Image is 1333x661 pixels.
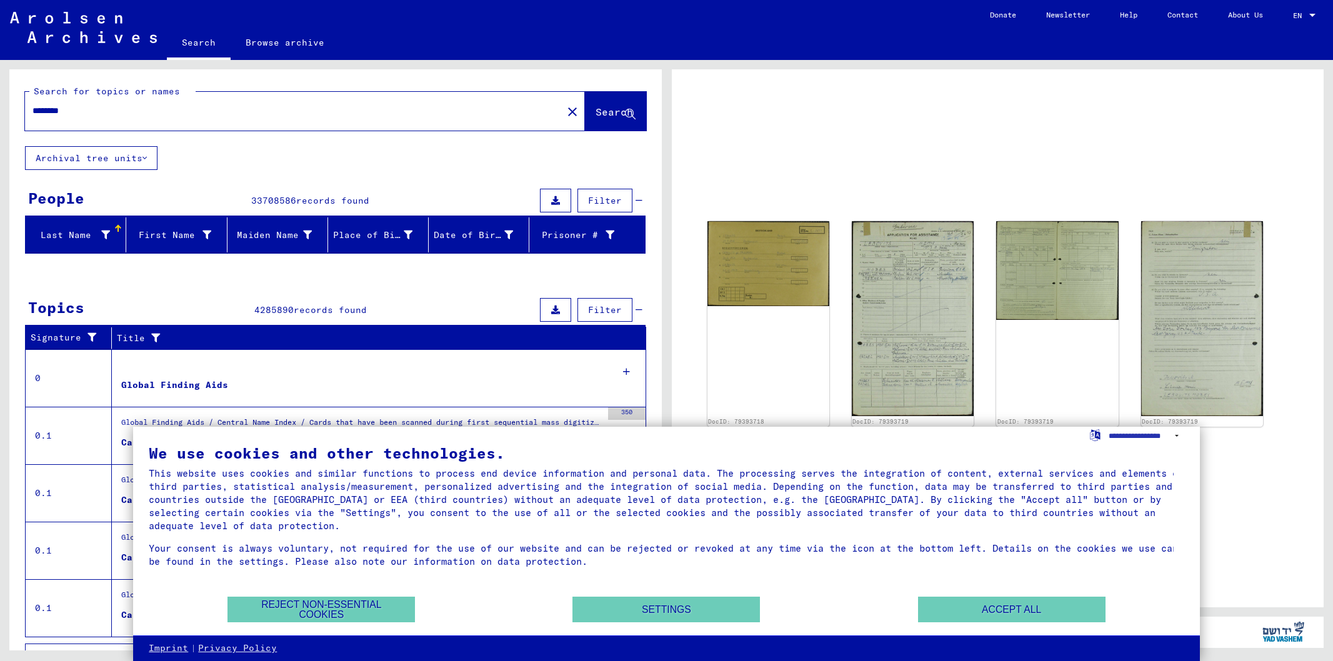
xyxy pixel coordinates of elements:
[708,418,764,425] a: DocID: 79393718
[131,225,226,245] div: First Name
[117,328,634,348] div: Title
[121,609,227,622] div: Card file segment 1
[121,474,602,492] div: Global Finding Aids / Central Name Index / Reference cards and originals, which have been discove...
[149,445,1184,460] div: We use cookies and other technologies.
[31,328,114,348] div: Signature
[560,99,585,124] button: Clear
[596,106,633,118] span: Search
[232,229,312,242] div: Maiden Name
[121,494,227,507] div: Card file segment 1
[149,467,1184,532] div: This website uses cookies and similar functions to process end device information and personal da...
[852,221,974,417] img: 001.jpg
[149,642,188,655] a: Imprint
[1141,221,1263,416] img: 003.jpg
[572,597,760,622] button: Settings
[121,551,227,564] div: Card file segment 1
[227,597,415,622] button: Reject non-essential cookies
[585,92,646,131] button: Search
[26,217,126,252] mat-header-cell: Last Name
[251,195,296,206] span: 33708586
[26,522,112,579] td: 0.1
[707,221,829,306] img: 001.jpg
[26,579,112,637] td: 0.1
[254,304,294,316] span: 4285890
[227,217,328,252] mat-header-cell: Maiden Name
[997,418,1054,425] a: DocID: 79393719
[918,597,1106,622] button: Accept all
[232,225,327,245] div: Maiden Name
[198,642,277,655] a: Privacy Policy
[126,217,227,252] mat-header-cell: First Name
[121,417,602,434] div: Global Finding Aids / Central Name Index / Cards that have been scanned during first sequential m...
[588,195,622,206] span: Filter
[31,225,126,245] div: Last Name
[534,229,614,242] div: Prisoner #
[28,187,84,209] div: People
[149,542,1184,568] div: Your consent is always voluntary, not required for the use of our website and can be rejected or ...
[1142,418,1198,425] a: DocID: 79393719
[28,296,84,319] div: Topics
[26,349,112,407] td: 0
[131,229,211,242] div: First Name
[429,217,529,252] mat-header-cell: Date of Birth
[31,229,110,242] div: Last Name
[328,217,429,252] mat-header-cell: Place of Birth
[852,418,909,425] a: DocID: 79393719
[529,217,644,252] mat-header-cell: Prisoner #
[167,27,231,60] a: Search
[26,464,112,522] td: 0.1
[26,407,112,464] td: 0.1
[434,225,529,245] div: Date of Birth
[231,27,339,57] a: Browse archive
[577,298,632,322] button: Filter
[121,589,602,607] div: Global Finding Aids / Central Name Index / Reference cards phonetically ordered, which could not ...
[333,229,412,242] div: Place of Birth
[296,195,369,206] span: records found
[25,146,157,170] button: Archival tree units
[1260,616,1307,647] img: yv_logo.png
[1293,11,1307,20] span: EN
[31,331,102,344] div: Signature
[434,229,513,242] div: Date of Birth
[565,104,580,119] mat-icon: close
[996,221,1118,320] img: 002.jpg
[36,650,165,661] span: Show all search results
[577,189,632,212] button: Filter
[10,12,157,43] img: Arolsen_neg.svg
[333,225,428,245] div: Place of Birth
[588,304,622,316] span: Filter
[34,86,180,97] mat-label: Search for topics or names
[121,532,602,549] div: Global Finding Aids / Central Name Index / Cards, which have been separated just before or during...
[534,225,629,245] div: Prisoner #
[608,407,646,420] div: 350
[121,379,228,392] div: Global Finding Aids
[117,332,621,345] div: Title
[121,436,227,449] div: Card file segment 1
[294,304,367,316] span: records found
